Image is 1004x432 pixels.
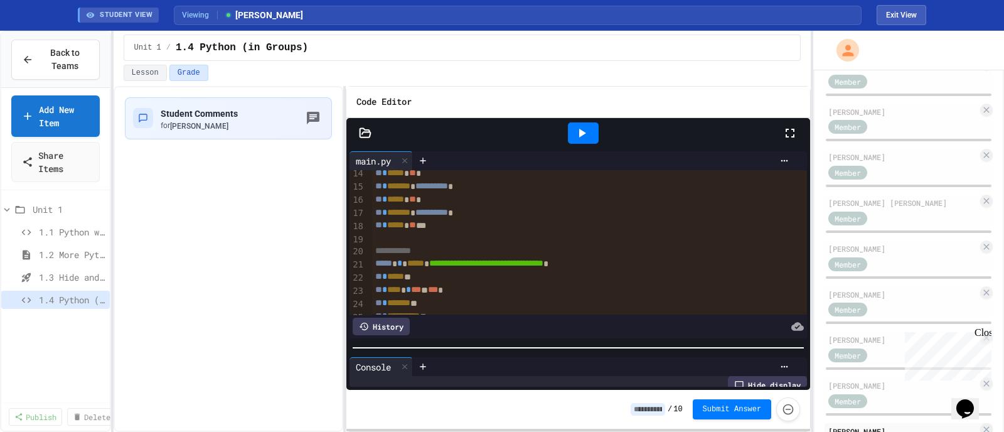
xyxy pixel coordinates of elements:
[356,94,412,110] h6: Code Editor
[900,327,991,381] iframe: To enrich screen reader interactions, please activate Accessibility in Grammarly extension settings
[5,5,87,80] div: Chat with us now!Close
[33,203,105,216] span: Unit 1
[828,243,978,254] div: [PERSON_NAME]
[673,404,682,414] span: 10
[11,95,100,137] a: Add New Item
[350,194,365,207] div: 16
[350,220,365,234] div: 18
[828,106,978,117] div: [PERSON_NAME]
[828,151,978,163] div: [PERSON_NAME]
[11,40,100,80] button: Back to Teams
[134,43,161,53] span: Unit 1
[835,304,861,315] span: Member
[776,397,800,421] button: Force resubmission of student's answer (Admin only)
[350,234,365,246] div: 19
[350,151,413,170] div: main.py
[169,65,208,81] button: Grade
[703,404,762,414] span: Submit Answer
[100,10,152,21] span: STUDENT VIEW
[350,272,365,285] div: 22
[353,318,410,335] div: History
[835,167,861,178] span: Member
[67,408,116,426] a: Delete
[39,271,105,284] span: 1.3 Hide and Seek
[350,246,365,259] div: 20
[9,408,62,426] a: Publish
[828,197,978,208] div: [PERSON_NAME] [PERSON_NAME]
[39,293,105,306] span: 1.4 Python (in Groups)
[161,109,238,119] span: Student Comments
[835,213,861,224] span: Member
[835,121,861,132] span: Member
[39,248,105,261] span: 1.2 More Python (using Turtle)
[828,334,978,345] div: [PERSON_NAME]
[835,396,861,407] span: Member
[11,142,100,182] a: Share Items
[668,404,672,414] span: /
[350,298,365,311] div: 24
[161,121,238,131] div: for
[350,181,365,194] div: 15
[166,43,171,53] span: /
[350,168,365,181] div: 14
[835,76,861,87] span: Member
[124,65,167,81] button: Lesson
[828,289,978,300] div: [PERSON_NAME]
[182,9,218,21] span: Viewing
[350,360,397,374] div: Console
[350,285,365,298] div: 23
[828,380,978,391] div: [PERSON_NAME]
[350,259,365,272] div: 21
[350,357,413,376] div: Console
[224,9,303,22] span: [PERSON_NAME]
[176,40,308,55] span: 1.4 Python (in Groups)
[350,311,365,325] div: 25
[39,225,105,239] span: 1.1 Python with Turtle
[835,350,861,361] span: Member
[951,382,991,419] iframe: chat widget
[350,154,397,168] div: main.py
[693,399,772,419] button: Submit Answer
[728,376,807,394] div: Hide display
[877,5,926,25] button: Exit student view
[823,36,862,65] div: My Account
[170,122,228,131] span: [PERSON_NAME]
[835,259,861,270] span: Member
[41,46,89,73] span: Back to Teams
[350,207,365,220] div: 17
